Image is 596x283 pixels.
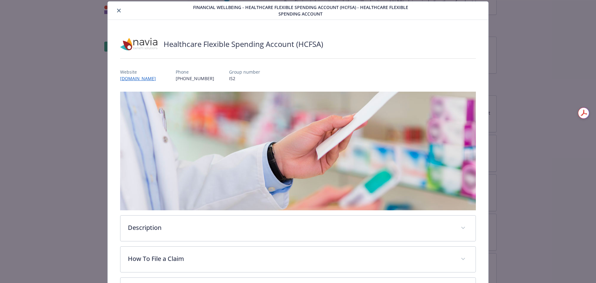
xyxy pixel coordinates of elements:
img: Navia Benefit Solutions [120,35,157,53]
button: close [115,7,123,14]
h2: Healthcare Flexible Spending Account (HCFSA) [164,39,323,49]
p: IS2 [229,75,260,82]
img: banner [120,92,476,210]
p: Description [128,223,454,232]
p: [PHONE_NUMBER] [176,75,214,82]
div: How To File a Claim [120,247,476,272]
a: [DOMAIN_NAME] [120,75,161,81]
p: Phone [176,69,214,75]
span: Financial Wellbeing - Healthcare Flexible Spending Account (HCFSA) - Healthcare Flexible Spending... [188,4,413,17]
div: Description [120,216,476,241]
p: How To File a Claim [128,254,454,263]
p: Group number [229,69,260,75]
p: Website [120,69,161,75]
